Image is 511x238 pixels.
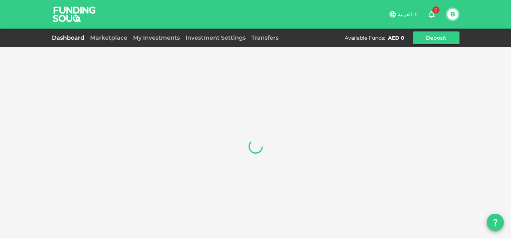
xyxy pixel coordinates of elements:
div: AED 0 [388,34,404,41]
button: 0 [424,7,439,21]
a: Investment Settings [183,34,249,41]
a: My Investments [130,34,183,41]
button: question [487,214,504,231]
span: 0 [432,6,439,14]
button: Deposit [413,31,460,44]
a: Transfers [249,34,281,41]
a: Marketplace [87,34,130,41]
button: B [447,9,458,20]
a: Dashboard [52,34,87,41]
div: Available Funds : [345,34,385,41]
span: العربية [398,11,412,18]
